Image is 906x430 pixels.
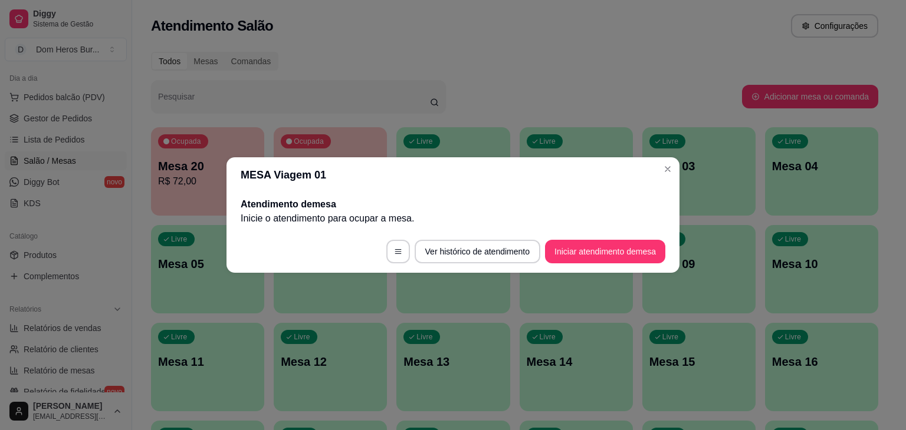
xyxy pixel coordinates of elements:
[241,211,665,226] p: Inicie o atendimento para ocupar a mesa .
[658,160,677,178] button: Close
[545,240,665,263] button: Iniciar atendimento demesa
[226,157,679,193] header: MESA Viagem 01
[415,240,540,263] button: Ver histórico de atendimento
[241,197,665,211] h2: Atendimento de mesa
